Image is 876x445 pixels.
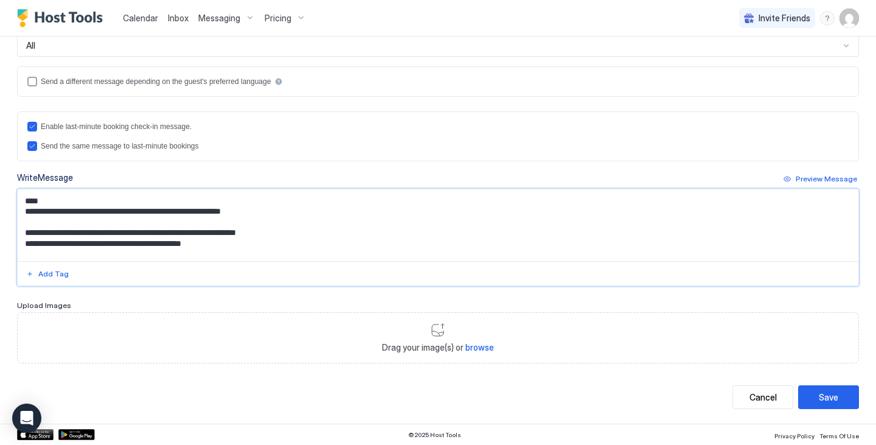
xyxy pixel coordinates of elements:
textarea: Input Field [18,189,849,261]
span: Calendar [123,13,158,23]
span: Upload Images [17,301,71,310]
div: menu [820,11,835,26]
button: Add Tag [24,267,71,281]
div: languagesEnabled [27,77,849,86]
span: Invite Friends [759,13,810,24]
span: Terms Of Use [819,432,859,440]
div: Enable last-minute booking check-in message. [41,122,192,131]
a: Google Play Store [58,429,95,440]
div: Preview Message [796,173,857,184]
a: Privacy Policy [774,429,815,441]
button: Cancel [732,385,793,409]
div: lastMinuteMessageIsTheSame [27,141,849,151]
div: Send a different message depending on the guest's preferred language [41,77,271,86]
a: Calendar [123,12,158,24]
div: Write Message [17,171,73,184]
div: Cancel [749,391,777,404]
span: Messaging [198,13,240,24]
span: Drag your image(s) or [382,342,494,353]
span: All [26,40,35,51]
a: Host Tools Logo [17,9,108,27]
div: lastMinuteMessageEnabled [27,122,849,131]
div: Send the same message to last-minute bookings [41,142,198,150]
span: Pricing [265,13,291,24]
a: Inbox [168,12,189,24]
a: App Store [17,429,54,440]
div: Save [819,391,838,404]
div: Open Intercom Messenger [12,404,41,433]
div: User profile [839,9,859,28]
button: Save [798,385,859,409]
span: Inbox [168,13,189,23]
button: Preview Message [782,172,859,186]
a: Terms Of Use [819,429,859,441]
span: Privacy Policy [774,432,815,440]
span: browse [465,342,494,352]
div: Add Tag [38,268,69,279]
span: © 2025 Host Tools [408,431,461,439]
